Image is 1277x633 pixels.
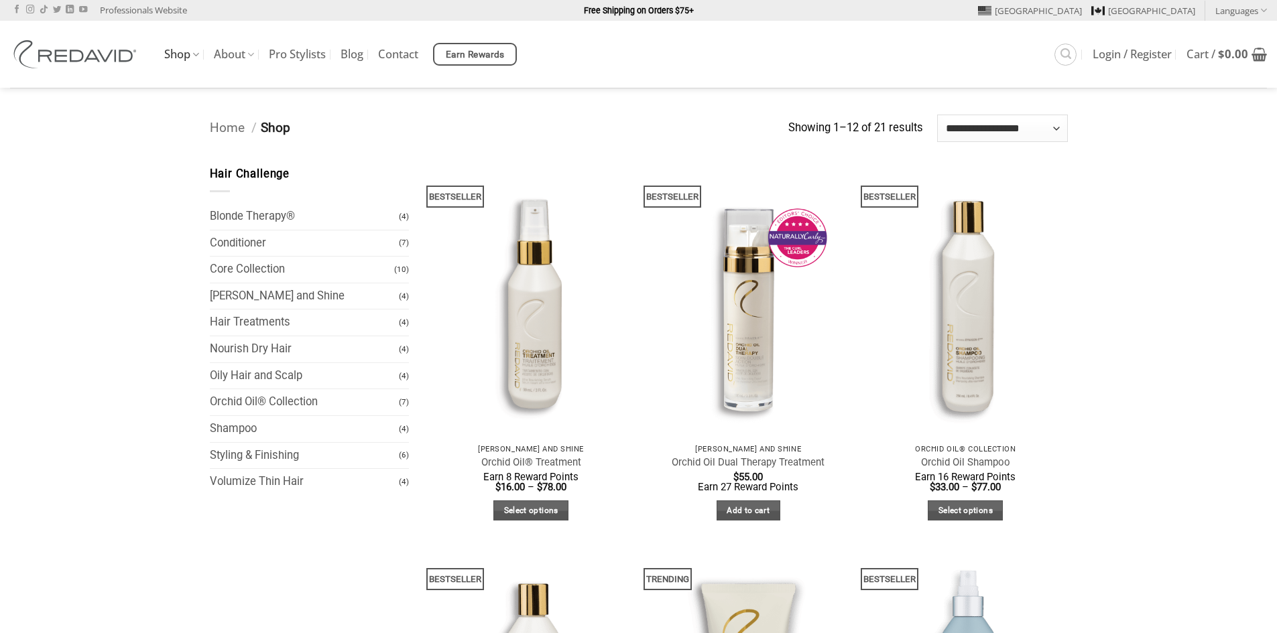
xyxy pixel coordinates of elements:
[210,120,245,135] a: Home
[978,1,1082,21] a: [GEOGRAPHIC_DATA]
[698,481,798,493] span: Earn 27 Reward Points
[937,115,1068,141] select: Shop order
[210,389,400,415] a: Orchid Oil® Collection
[446,48,505,62] span: Earn Rewards
[646,165,851,437] img: REDAVID Orchid Oil Dual Therapy ~ Award Winning Curl Care
[399,417,409,441] span: (4)
[251,120,257,135] span: /
[493,500,568,521] a: Select options for “Orchid Oil® Treatment”
[210,204,400,230] a: Blonde Therapy®
[495,481,525,493] bdi: 16.00
[584,5,694,15] strong: Free Shipping on Orders $75+
[210,257,395,283] a: Core Collection
[788,119,923,137] p: Showing 1–12 of 21 results
[399,205,409,228] span: (4)
[1218,46,1248,62] bdi: 0.00
[717,500,780,521] a: Add to cart: “Orchid Oil Dual Therapy Treatment”
[210,167,290,180] span: Hair Challenge
[399,364,409,388] span: (4)
[66,5,74,15] a: Follow on LinkedIn
[1054,44,1077,66] a: Search
[40,5,48,15] a: Follow on TikTok
[436,445,627,453] p: [PERSON_NAME] and Shine
[210,416,400,442] a: Shampoo
[210,230,400,257] a: Conditioner
[971,481,977,493] span: $
[1187,40,1267,69] a: View cart
[399,338,409,361] span: (4)
[1091,1,1195,21] a: [GEOGRAPHIC_DATA]
[921,456,1010,469] a: Orchid Oil Shampoo
[653,445,844,453] p: [PERSON_NAME] and Shine
[210,336,400,362] a: Nourish Dry Hair
[971,481,1001,493] bdi: 77.00
[1187,49,1248,60] span: Cart /
[733,471,763,483] bdi: 55.00
[928,500,1003,521] a: Select options for “Orchid Oil Shampoo”
[930,481,959,493] bdi: 33.00
[79,5,87,15] a: Follow on YouTube
[210,469,400,495] a: Volumize Thin Hair
[399,470,409,494] span: (4)
[537,481,566,493] bdi: 78.00
[1093,49,1172,60] span: Login / Register
[429,165,633,437] img: REDAVID Orchid Oil Treatment 90ml
[13,5,21,15] a: Follow on Facebook
[1215,1,1267,20] a: Languages
[495,481,501,493] span: $
[399,311,409,334] span: (4)
[433,43,517,66] a: Earn Rewards
[399,285,409,308] span: (4)
[930,481,935,493] span: $
[962,481,969,493] span: –
[537,481,542,493] span: $
[53,5,61,15] a: Follow on Twitter
[481,456,581,469] a: Orchid Oil® Treatment
[528,481,534,493] span: –
[10,40,144,68] img: REDAVID Salon Products | United States
[378,42,418,66] a: Contact
[399,231,409,255] span: (7)
[863,165,1068,437] img: REDAVID Orchid Oil Shampoo
[164,42,199,68] a: Shop
[214,42,254,68] a: About
[210,309,400,336] a: Hair Treatments
[399,391,409,414] span: (7)
[341,42,363,66] a: Blog
[483,471,579,483] span: Earn 8 Reward Points
[26,5,34,15] a: Follow on Instagram
[269,42,326,66] a: Pro Stylists
[672,456,825,469] a: Orchid Oil Dual Therapy Treatment
[210,118,789,139] nav: Breadcrumb
[210,283,400,309] a: [PERSON_NAME] and Shine
[399,443,409,467] span: (6)
[1218,46,1225,62] span: $
[733,471,739,483] span: $
[915,471,1016,483] span: Earn 16 Reward Points
[210,443,400,469] a: Styling & Finishing
[870,445,1061,453] p: Orchid Oil® Collection
[1093,42,1172,66] a: Login / Register
[394,258,409,281] span: (10)
[210,363,400,389] a: Oily Hair and Scalp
